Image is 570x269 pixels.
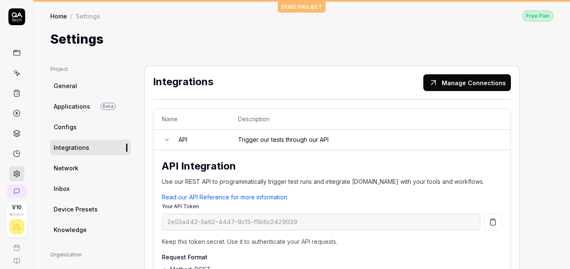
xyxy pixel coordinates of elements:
span: Knowledge [54,225,87,234]
p: Keep this token secret. Use it to authenticate your API requests. [162,237,502,246]
div: / [70,12,73,20]
h2: API Integration [162,159,502,174]
span: General [54,81,77,90]
div: Settings [76,12,100,20]
td: Trigger our tests through our API [230,130,510,150]
a: Book a call with us [3,238,30,251]
div: Project [50,65,131,73]
span: Configs [54,123,77,131]
th: Name [153,109,230,130]
a: ApplicationsBeta [50,99,131,114]
h2: Integrations [153,74,420,91]
label: Your API Token [162,203,199,209]
p: Use our REST API to programmatically trigger test runs and integrate [DOMAIN_NAME] with your tool... [162,177,502,186]
a: Documentation [3,251,30,264]
span: 1 / 10 [12,205,21,210]
span: Inbox [54,184,70,193]
a: Integrations [50,140,131,155]
span: Applications [54,102,90,111]
a: Knowledge [50,222,131,238]
span: Integrations [54,143,89,152]
button: Manage Connections [423,74,511,91]
span: Beta [101,103,116,110]
a: General [50,78,131,94]
a: Device Presets [50,201,131,217]
a: Home [50,12,67,20]
button: Copy [484,214,502,230]
a: New conversation [7,185,27,198]
a: Network [50,160,131,176]
div: Organization [50,251,131,259]
span: Device Presets [54,205,98,214]
span: Network [54,164,78,172]
td: API [170,130,230,150]
h1: Settings [50,30,104,49]
p: Request Format [162,253,502,261]
th: Description [230,109,510,130]
a: Inbox [50,181,131,196]
a: Read our API Reference for more information [162,193,287,201]
a: Configs [50,119,131,135]
button: Free Plan [522,10,553,21]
